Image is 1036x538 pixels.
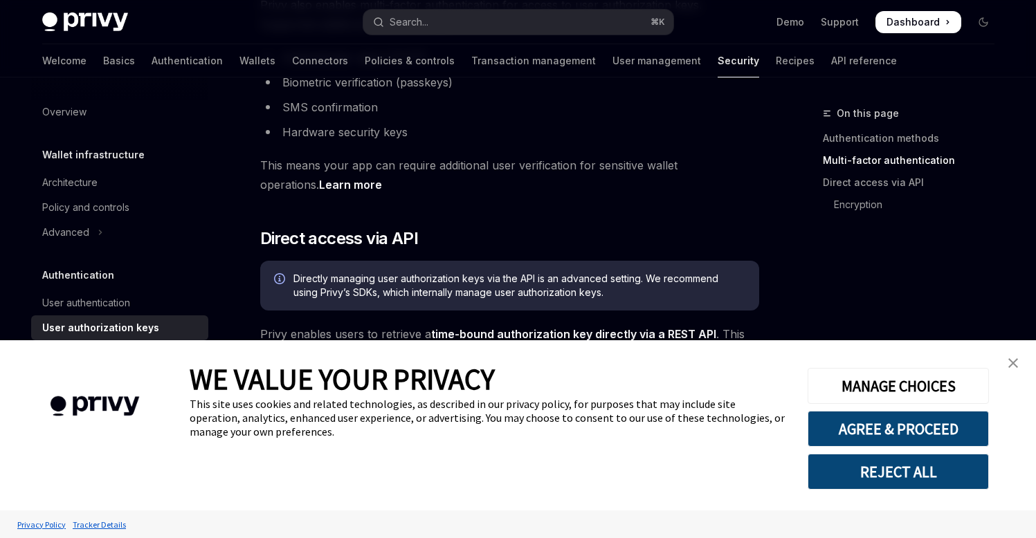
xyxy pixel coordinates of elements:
a: Demo [776,15,804,29]
a: Multi-factor authentication [823,149,1006,171]
li: Hardware security keys [260,122,759,142]
strong: time-bound authorization key directly via a REST API [431,327,716,341]
span: Dashboard [887,15,940,29]
a: Policies & controls [365,44,455,77]
a: Wallets [239,44,275,77]
div: Advanced [42,224,89,241]
span: WE VALUE YOUR PRIVACY [190,361,495,397]
a: API reference [831,44,897,77]
a: Policy and controls [31,195,208,220]
span: Privy enables users to retrieve a . This API can be called from either your app’s frontend or bac... [260,324,759,363]
a: Tracker Details [69,512,129,537]
a: Authentication methods [823,127,1006,149]
button: MANAGE CHOICES [808,368,989,404]
a: Privacy Policy [14,512,69,537]
div: This site uses cookies and related technologies, as described in our privacy policy, for purposes... [190,397,787,438]
div: User authorization keys [42,319,159,336]
span: This means your app can require additional user verification for sensitive wallet operations. [260,156,759,194]
span: Directly managing user authorization keys via the API is an advanced setting. We recommend using ... [293,272,745,299]
img: close banner [1008,358,1018,368]
button: Toggle Advanced section [31,220,208,245]
div: Overview [42,104,87,120]
li: Biometric verification (passkeys) [260,73,759,92]
a: Connectors [292,44,348,77]
svg: Info [274,273,288,287]
button: Toggle dark mode [972,11,994,33]
li: SMS confirmation [260,98,759,117]
button: Open search [363,10,673,35]
a: Overview [31,100,208,124]
div: Architecture [42,174,98,191]
h5: Authentication [42,267,114,284]
div: Policy and controls [42,199,129,216]
button: REJECT ALL [808,454,989,490]
h5: Wallet infrastructure [42,147,145,163]
a: Encryption [823,194,1006,216]
a: close banner [999,349,1027,377]
img: company logo [21,376,169,436]
a: Transaction management [471,44,596,77]
a: Dashboard [875,11,961,33]
a: Welcome [42,44,87,77]
a: Direct access via API [823,171,1006,194]
a: User authorization keys [31,315,208,340]
img: dark logo [42,12,128,32]
span: On this page [837,105,899,122]
a: User authentication [31,290,208,315]
button: AGREE & PROCEED [808,411,989,447]
a: Basics [103,44,135,77]
span: ⌘ K [651,17,665,28]
a: Architecture [31,170,208,195]
a: User management [612,44,701,77]
div: User authentication [42,295,130,311]
a: Authentication [152,44,223,77]
a: Recipes [776,44,815,77]
span: Direct access via API [260,228,418,250]
a: Security [718,44,759,77]
a: Support [821,15,859,29]
a: Learn more [319,178,382,192]
div: Search... [390,14,428,30]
